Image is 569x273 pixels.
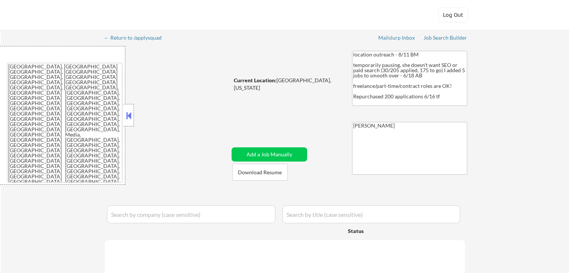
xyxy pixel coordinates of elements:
button: Download Resume [232,164,288,181]
div: Status [348,224,412,237]
button: Log Out [438,7,468,22]
strong: Current Location: [234,77,276,83]
a: ← Return to /applysquad [104,35,169,42]
input: Search by title (case sensitive) [282,205,460,223]
a: Mailslurp Inbox [378,35,416,42]
input: Search by company (case sensitive) [107,205,275,223]
div: Mailslurp Inbox [378,35,416,40]
div: ← Return to /applysquad [104,35,169,40]
div: [GEOGRAPHIC_DATA], [US_STATE] [234,77,340,91]
button: Add a Job Manually [232,147,307,162]
a: Job Search Builder [423,35,467,42]
div: Job Search Builder [423,35,467,40]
